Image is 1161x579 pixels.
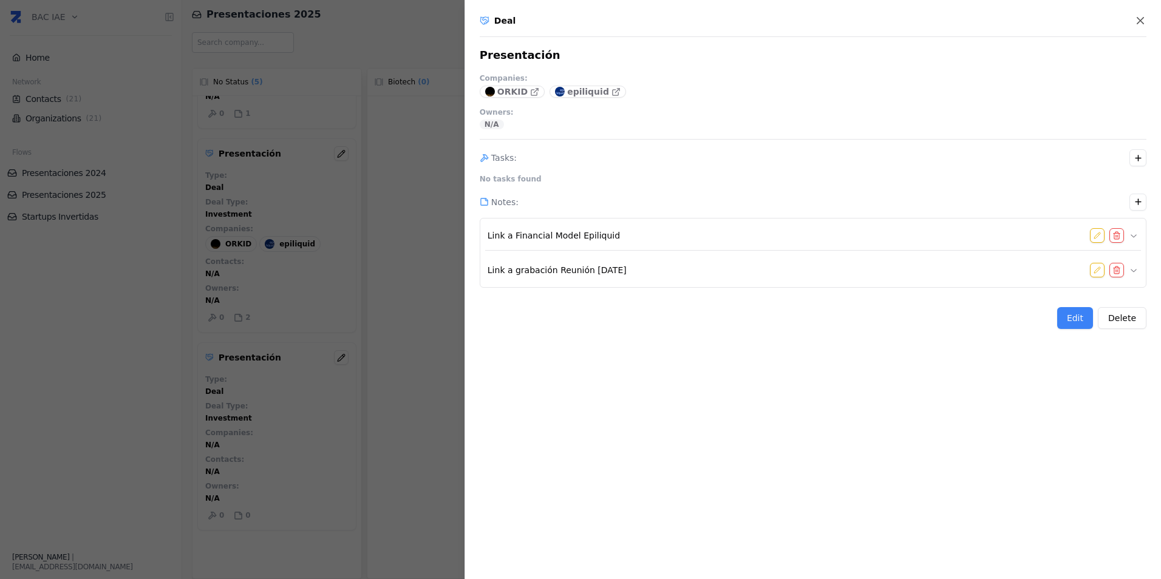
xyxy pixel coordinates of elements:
button: Link a grabación Reunión [DATE] [488,258,1139,282]
p: Companies : [480,73,528,83]
h2: Presentación [480,47,560,64]
button: Delete [1098,307,1146,329]
p: Deal [494,15,516,27]
p: Owners : [480,107,514,117]
button: Edit [1057,307,1093,329]
span: Link a grabación Reunión 7-7-2025 [488,264,627,276]
p: Tasks : [491,152,517,164]
p: No tasks found [480,174,542,184]
img: ORKID [485,87,495,96]
a: ORKID [480,86,545,98]
button: Link a Financial Model Epiliquid [488,223,1139,248]
p: ORKID [497,86,528,98]
p: Notes : [491,196,519,208]
p: epiliquid [567,86,609,98]
p: N/A [485,120,499,129]
a: epiliquid [550,86,626,98]
span: Link a Financial Model Epiliquid [488,229,620,242]
img: epiliquid [555,87,565,96]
